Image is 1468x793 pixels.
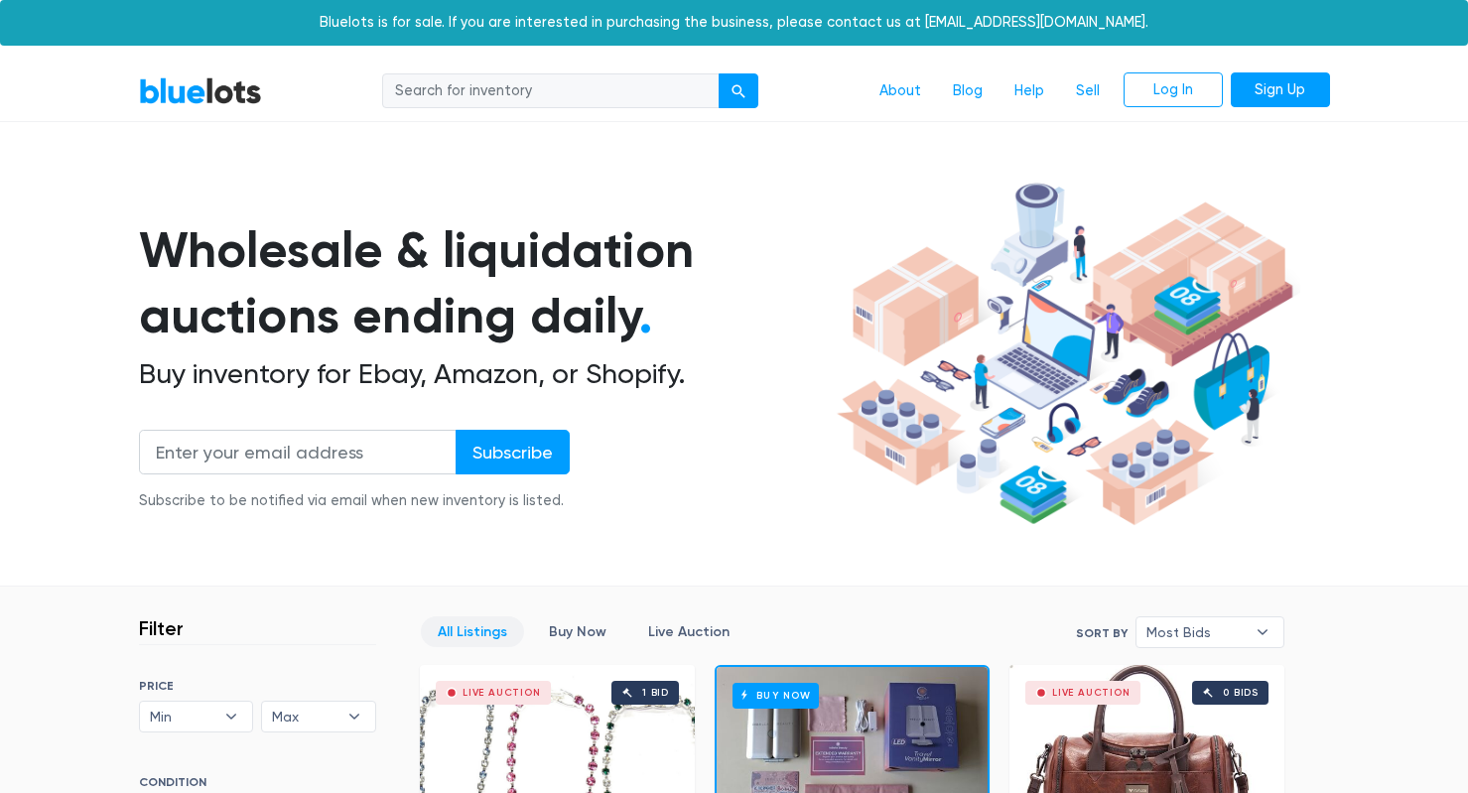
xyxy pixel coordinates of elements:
div: 1 bid [642,688,669,698]
div: Live Auction [463,688,541,698]
h1: Wholesale & liquidation auctions ending daily [139,217,830,349]
a: BlueLots [139,76,262,105]
span: . [639,286,652,345]
a: Blog [937,72,999,110]
div: Live Auction [1052,688,1131,698]
a: Live Auction [631,616,746,647]
a: Buy Now [532,616,623,647]
span: Min [150,702,215,731]
a: About [864,72,937,110]
div: Subscribe to be notified via email when new inventory is listed. [139,490,570,512]
h6: Buy Now [733,683,819,708]
a: Log In [1124,72,1223,108]
b: ▾ [210,702,252,731]
a: Sell [1060,72,1116,110]
div: 0 bids [1223,688,1259,698]
label: Sort By [1076,624,1128,642]
a: Help [999,72,1060,110]
h6: PRICE [139,679,376,693]
input: Enter your email address [139,430,457,474]
span: Most Bids [1146,617,1246,647]
a: Sign Up [1231,72,1330,108]
input: Subscribe [456,430,570,474]
span: Max [272,702,337,731]
input: Search for inventory [382,73,720,109]
a: All Listings [421,616,524,647]
h2: Buy inventory for Ebay, Amazon, or Shopify. [139,357,830,391]
b: ▾ [1242,617,1283,647]
img: hero-ee84e7d0318cb26816c560f6b4441b76977f77a177738b4e94f68c95b2b83dbb.png [830,174,1300,535]
h3: Filter [139,616,184,640]
b: ▾ [334,702,375,731]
